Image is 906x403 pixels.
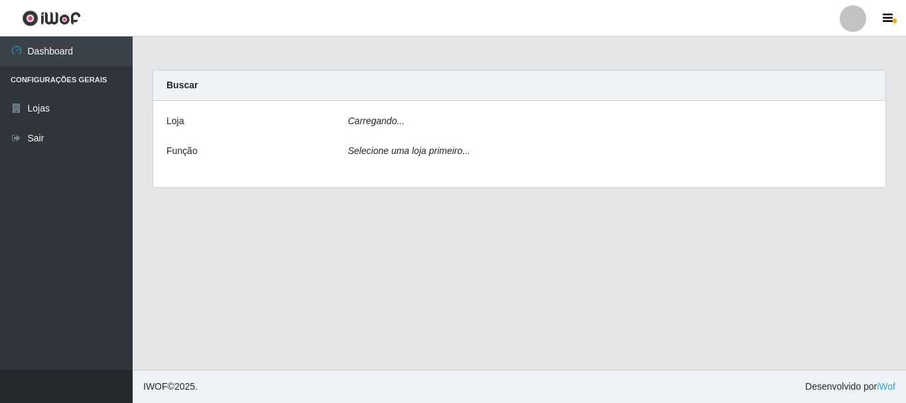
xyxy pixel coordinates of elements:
[348,145,470,156] i: Selecione uma loja primeiro...
[22,10,81,27] img: CoreUI Logo
[877,381,895,392] a: iWof
[805,380,895,394] span: Desenvolvido por
[166,114,184,128] label: Loja
[348,116,405,126] i: Carregando...
[143,381,168,392] span: IWOF
[166,144,198,158] label: Função
[166,80,198,90] strong: Buscar
[143,380,198,394] span: © 2025 .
